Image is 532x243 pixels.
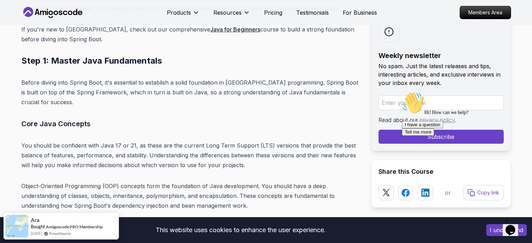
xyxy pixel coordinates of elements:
[378,116,504,124] p: Read about our .
[264,8,282,17] a: Pricing
[3,32,44,40] button: I have a question
[5,222,476,238] div: This website uses cookies to enhance the user experience.
[21,24,360,44] p: If you're new to [GEOGRAPHIC_DATA], check out our comprehensive course to build a strong foundati...
[378,130,504,144] button: Subscribe
[213,8,242,17] p: Resources
[21,181,360,210] p: Object-Oriented Programming (OOP) concepts form the foundation of Java development. You should ha...
[460,6,511,19] p: Members Area
[486,224,527,236] button: Accept cookies
[378,51,504,60] h2: Weekly newsletter
[378,167,504,177] h2: Share this Course
[46,224,103,229] a: Amigoscode PRO Membership
[31,224,45,229] span: Bought
[21,55,360,66] h2: Step 1: Master Java Fundamentals
[6,215,28,237] img: provesource social proof notification image
[378,62,504,87] p: No spam. Just the latest releases and tips, interesting articles, and exclusive interviews in you...
[503,215,525,236] iframe: chat widget
[21,78,360,107] p: Before diving into Spring Boot, it's essential to establish a solid foundation in [GEOGRAPHIC_DAT...
[3,21,69,26] span: Hi! How can we help?
[3,3,129,47] div: 👋Hi! How can we help?I have a questionTell me more
[399,89,525,212] iframe: chat widget
[167,8,199,22] button: Products
[21,141,360,170] p: You should be confident with Java 17 or 21, as these are the current Long Term Support (LTS) vers...
[378,95,504,110] input: Enter your email
[343,8,377,17] a: For Business
[167,8,191,17] p: Products
[213,8,250,22] button: Resources
[49,230,71,236] a: ProveSource
[31,230,42,236] span: [DATE]
[460,6,511,19] a: Members Area
[21,118,360,129] h3: Core Java Concepts
[296,8,329,17] a: Testimonials
[3,3,25,25] img: :wave:
[3,40,35,47] button: Tell me more
[31,217,40,223] span: Ara
[210,26,260,33] a: Java for Beginners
